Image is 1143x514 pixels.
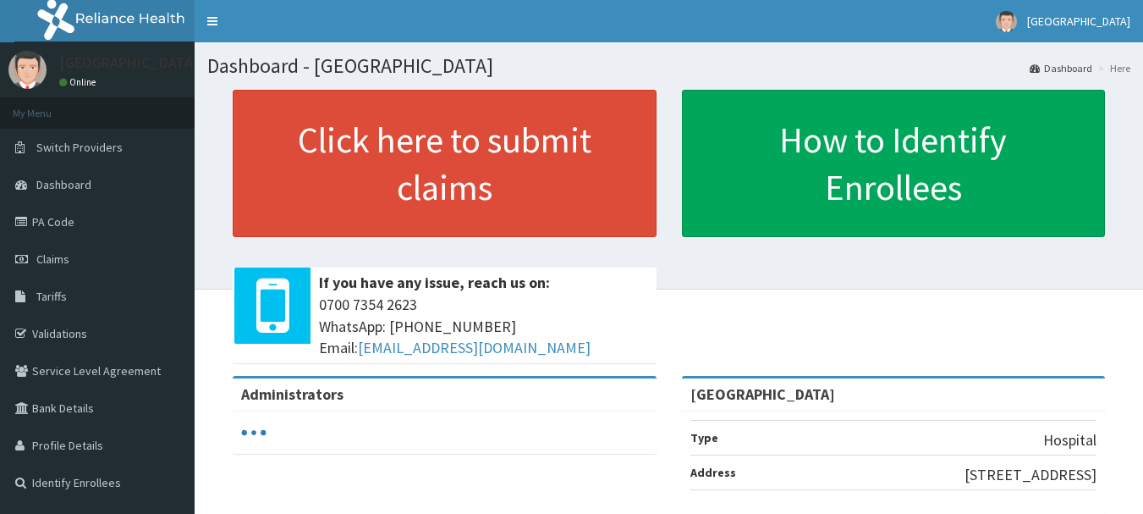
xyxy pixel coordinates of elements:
[59,55,199,70] p: [GEOGRAPHIC_DATA]
[1043,429,1096,451] p: Hospital
[690,465,736,480] b: Address
[36,289,67,304] span: Tariffs
[36,140,123,155] span: Switch Providers
[690,384,835,404] strong: [GEOGRAPHIC_DATA]
[233,90,657,237] a: Click here to submit claims
[36,177,91,192] span: Dashboard
[358,338,591,357] a: [EMAIL_ADDRESS][DOMAIN_NAME]
[682,90,1106,237] a: How to Identify Enrollees
[241,420,267,445] svg: audio-loading
[36,251,69,267] span: Claims
[207,55,1130,77] h1: Dashboard - [GEOGRAPHIC_DATA]
[1027,14,1130,29] span: [GEOGRAPHIC_DATA]
[241,384,343,404] b: Administrators
[1094,61,1130,75] li: Here
[1030,61,1092,75] a: Dashboard
[690,430,718,445] b: Type
[8,51,47,89] img: User Image
[319,294,648,359] span: 0700 7354 2623 WhatsApp: [PHONE_NUMBER] Email:
[59,76,100,88] a: Online
[996,11,1017,32] img: User Image
[964,464,1096,486] p: [STREET_ADDRESS]
[319,273,550,292] b: If you have any issue, reach us on:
